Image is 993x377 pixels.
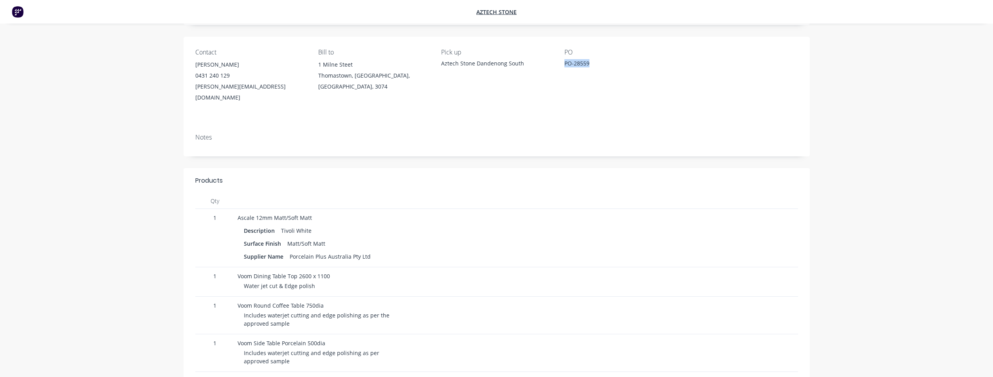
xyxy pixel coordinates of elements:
[198,272,231,280] span: 1
[238,214,312,221] span: Ascale 12mm Matt/Soft Matt
[318,70,429,92] div: Thomastown, [GEOGRAPHIC_DATA], [GEOGRAPHIC_DATA], 3074
[12,6,23,18] img: Factory
[195,176,223,185] div: Products
[244,251,287,262] div: Supplier Name
[238,272,330,280] span: Voom Dining Table Top 2600 x 1100
[198,214,231,222] span: 1
[244,282,315,290] span: Water jet cut & Edge polish
[195,59,306,103] div: [PERSON_NAME]0431 240 129[PERSON_NAME][EMAIL_ADDRESS][DOMAIN_NAME]
[318,49,429,56] div: Bill to
[198,301,231,310] span: 1
[284,238,328,249] div: Matt/Soft Matt
[195,193,234,209] div: Qty
[198,339,231,347] span: 1
[195,70,306,81] div: 0431 240 129
[318,59,429,92] div: 1 Milne SteetThomastown, [GEOGRAPHIC_DATA], [GEOGRAPHIC_DATA], 3074
[441,49,551,56] div: Pick up
[441,59,551,67] div: Aztech Stone Dandenong South
[278,225,315,236] div: Tivoli White
[238,302,324,309] span: Voom Round Coffee Table 750dia
[244,225,278,236] div: Description
[318,59,429,70] div: 1 Milne Steet
[238,339,325,347] span: Voom Side Table Porcelain 500dia
[244,349,379,365] span: Includes waterjet cutting and edge polishing as per approved sample
[195,59,306,70] div: [PERSON_NAME]
[564,49,675,56] div: PO
[287,251,374,262] div: Porcelain Plus Australia Pty Ltd
[195,134,798,141] div: Notes
[195,49,306,56] div: Contact
[195,81,306,103] div: [PERSON_NAME][EMAIL_ADDRESS][DOMAIN_NAME]
[564,59,662,70] div: PO-28559
[244,238,284,249] div: Surface Finish
[244,312,389,327] span: Includes waterjet cutting and edge polishing as per the approved sample
[476,8,517,16] a: Aztech Stone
